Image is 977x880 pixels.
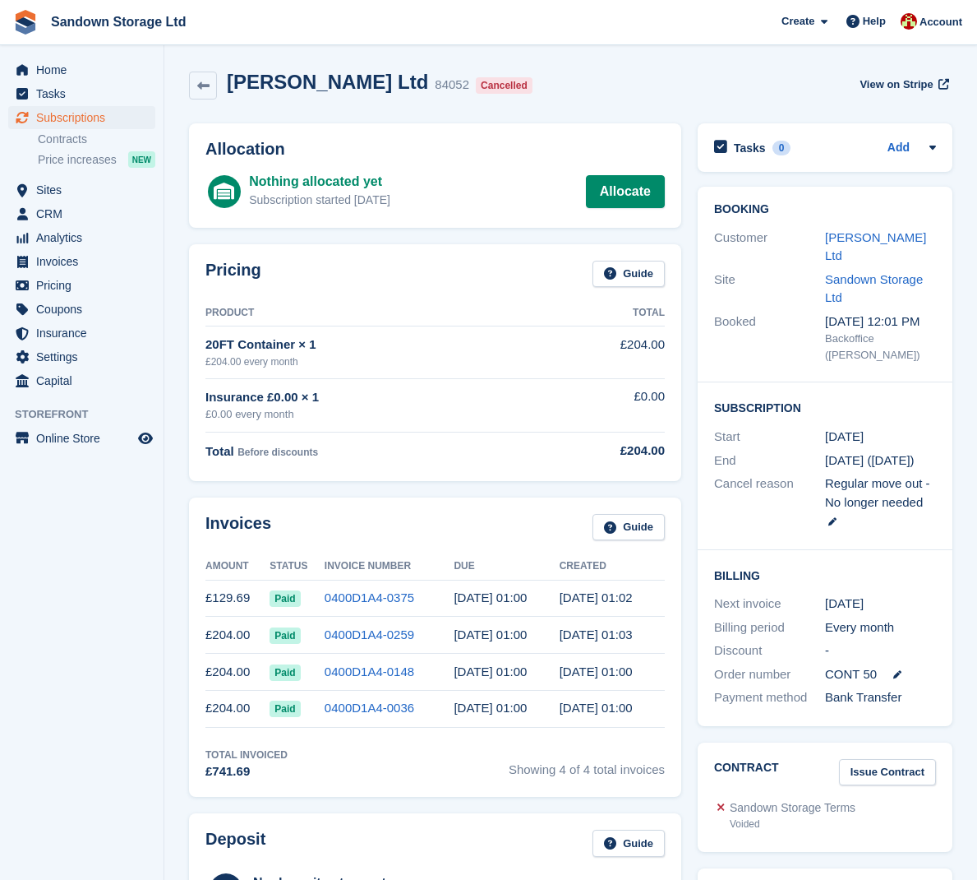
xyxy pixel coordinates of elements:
[772,141,791,155] div: 0
[15,406,164,423] span: Storefront
[887,139,910,158] a: Add
[205,444,234,458] span: Total
[8,274,155,297] a: menu
[825,688,936,707] div: Bank Transfer
[13,10,38,35] img: stora-icon-8386f47178a22dfd0bd8f6a31ec36ba5ce8667c1dd55bd0f319d3a0aa187defe.svg
[863,13,886,30] span: Help
[270,553,325,580] th: Status
[714,271,825,308] div: Site
[714,399,936,415] h2: Subscription
[36,202,135,225] span: CRM
[560,701,633,715] time: 2025-05-10 00:00:20 UTC
[839,759,936,786] a: Issue Contract
[714,428,825,447] div: Start
[8,345,155,368] a: menu
[825,665,877,684] span: CONT 50
[535,300,665,327] th: Total
[36,298,135,321] span: Coupons
[8,202,155,225] a: menu
[36,274,135,297] span: Pricing
[825,641,936,660] div: -
[825,313,936,331] div: [DATE] 12:01 PM
[586,175,665,208] a: Allocate
[714,313,825,364] div: Booked
[8,369,155,392] a: menu
[825,618,936,637] div: Every month
[8,106,155,129] a: menu
[205,690,270,727] td: £204.00
[8,58,155,81] a: menu
[859,76,933,93] span: View on Stripe
[325,701,414,715] a: 0400D1A4-0036
[270,591,300,607] span: Paid
[270,628,300,644] span: Paid
[205,762,288,781] div: £741.69
[205,580,270,617] td: £129.69
[592,514,665,541] a: Guide
[325,628,414,641] a: 0400D1A4-0259
[325,553,454,580] th: Invoice Number
[325,591,414,604] a: 0400D1A4-0375
[535,327,665,378] td: £204.00
[560,665,633,679] time: 2025-06-10 00:00:41 UTC
[249,192,390,209] div: Subscription started [DATE]
[205,617,270,654] td: £204.00
[901,13,917,30] img: Jessica Durrant
[249,172,390,192] div: Nothing allocated yet
[8,427,155,450] a: menu
[535,442,665,461] div: £204.00
[454,701,527,715] time: 2025-05-11 00:00:00 UTC
[36,369,135,392] span: Capital
[825,595,936,614] div: [DATE]
[36,345,135,368] span: Settings
[36,322,135,345] span: Insurance
[825,428,864,447] time: 2025-05-10 00:00:00 UTC
[919,14,962,30] span: Account
[36,178,135,201] span: Sites
[205,354,535,369] div: £204.00 every month
[205,830,265,857] h2: Deposit
[435,76,469,95] div: 84052
[38,151,155,169] a: Price increases NEW
[714,665,825,684] div: Order number
[8,82,155,105] a: menu
[8,250,155,273] a: menu
[8,322,155,345] a: menu
[476,77,532,94] div: Cancelled
[730,817,855,831] div: Voided
[454,665,527,679] time: 2025-06-11 00:00:00 UTC
[714,475,825,530] div: Cancel reason
[592,830,665,857] a: Guide
[205,336,535,354] div: 20FT Container × 1
[825,230,926,263] a: [PERSON_NAME] Ltd
[136,428,155,448] a: Preview store
[205,388,535,407] div: Insurance £0.00 × 1
[205,748,288,762] div: Total Invoiced
[714,229,825,266] div: Customer
[38,132,155,147] a: Contracts
[454,591,527,604] time: 2025-08-11 00:00:00 UTC
[714,452,825,470] div: End
[853,71,952,98] a: View on Stripe
[270,665,300,681] span: Paid
[714,688,825,707] div: Payment method
[205,553,270,580] th: Amount
[36,226,135,249] span: Analytics
[825,272,923,305] a: Sandown Storage Ltd
[270,701,300,717] span: Paid
[205,654,270,691] td: £204.00
[509,748,665,781] span: Showing 4 of 4 total invoices
[730,799,855,817] div: Sandown Storage Terms
[36,106,135,129] span: Subscriptions
[8,226,155,249] a: menu
[8,178,155,201] a: menu
[825,331,936,363] div: Backoffice ([PERSON_NAME])
[227,71,428,93] h2: [PERSON_NAME] Ltd
[205,514,271,541] h2: Invoices
[560,628,633,641] time: 2025-07-10 00:03:40 UTC
[36,82,135,105] span: Tasks
[714,641,825,660] div: Discount
[205,261,261,288] h2: Pricing
[8,298,155,321] a: menu
[560,553,665,580] th: Created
